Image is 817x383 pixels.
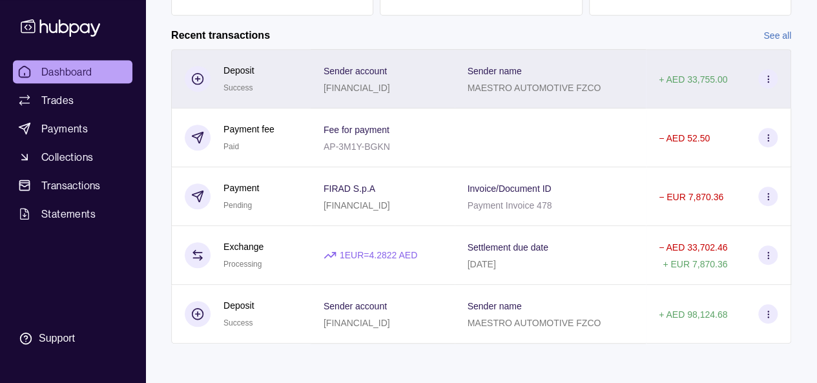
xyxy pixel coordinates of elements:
[340,248,417,262] p: 1 EUR = 4.2822 AED
[223,318,253,327] span: Success
[223,298,254,313] p: Deposit
[468,318,601,328] p: MAESTRO AUTOMOTIVE FZCO
[41,64,92,79] span: Dashboard
[324,83,390,93] p: [FINANCIAL_ID]
[324,183,375,194] p: FIRAD S.p.A
[659,74,727,85] p: + AED 33,755.00
[41,178,101,193] span: Transactions
[13,202,132,225] a: Statements
[223,201,252,210] span: Pending
[468,301,522,311] p: Sender name
[659,192,723,202] p: − EUR 7,870.36
[41,149,93,165] span: Collections
[223,181,259,195] p: Payment
[13,60,132,83] a: Dashboard
[468,200,552,211] p: Payment Invoice 478
[468,242,548,253] p: Settlement due date
[223,260,262,269] span: Processing
[223,122,274,136] p: Payment fee
[13,117,132,140] a: Payments
[39,331,75,346] div: Support
[223,63,254,78] p: Deposit
[468,83,601,93] p: MAESTRO AUTOMOTIVE FZCO
[13,325,132,352] a: Support
[324,125,389,135] p: Fee for payment
[324,318,390,328] p: [FINANCIAL_ID]
[223,240,264,254] p: Exchange
[659,133,710,143] p: − AED 52.50
[468,183,552,194] p: Invoice/Document ID
[223,142,239,151] span: Paid
[13,174,132,197] a: Transactions
[13,145,132,169] a: Collections
[468,259,496,269] p: [DATE]
[13,88,132,112] a: Trades
[41,206,96,222] span: Statements
[41,92,74,108] span: Trades
[659,242,727,253] p: − AED 33,702.46
[324,301,387,311] p: Sender account
[223,83,253,92] span: Success
[663,259,727,269] p: + EUR 7,870.36
[324,200,390,211] p: [FINANCIAL_ID]
[324,66,387,76] p: Sender account
[324,141,390,152] p: AP-3M1Y-BGKN
[468,66,522,76] p: Sender name
[41,121,88,136] span: Payments
[659,309,727,320] p: + AED 98,124.68
[763,28,791,43] a: See all
[171,28,270,43] h2: Recent transactions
